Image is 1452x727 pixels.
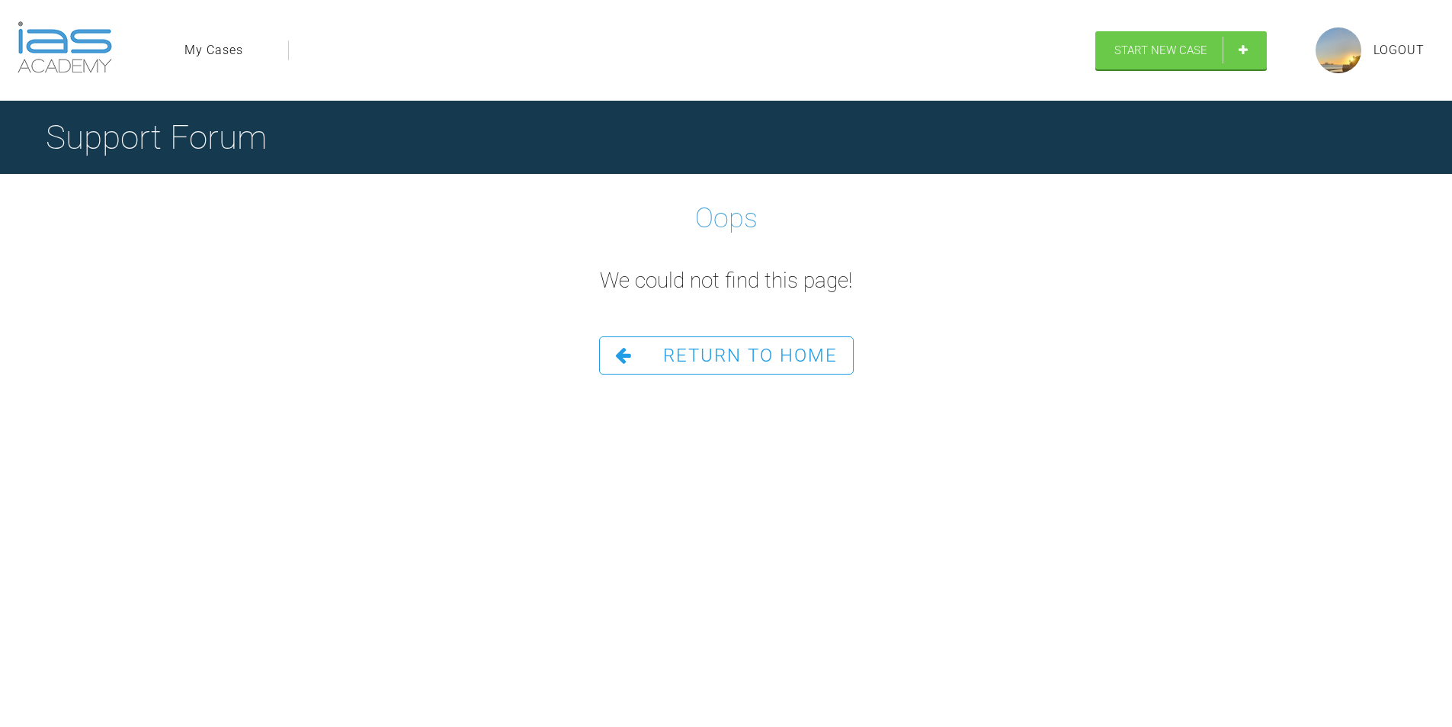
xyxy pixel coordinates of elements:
[18,21,112,73] img: logo-light.3e3ef733.png
[46,111,267,164] h1: Support Forum
[599,336,854,375] a: Return To Home
[1316,27,1361,73] img: profile.png
[695,197,758,241] h1: Oops
[663,345,838,366] span: Return To Home
[1114,43,1207,57] span: Start New Case
[184,40,243,60] a: My Cases
[1373,40,1425,60] a: Logout
[1095,31,1267,69] a: Start New Case
[600,264,852,298] h2: We could not find this page!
